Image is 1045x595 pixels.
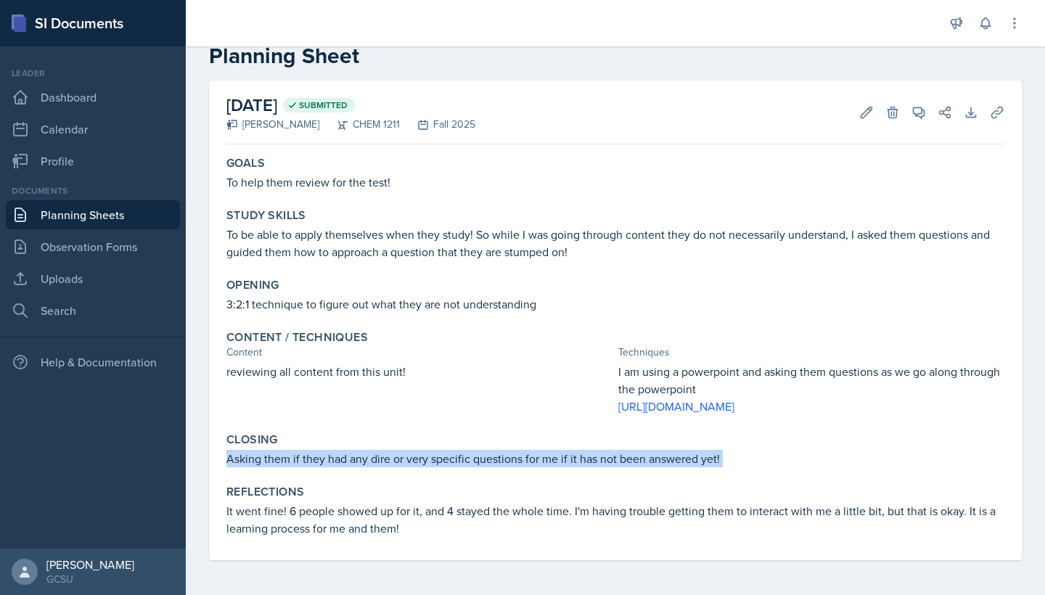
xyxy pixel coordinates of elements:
a: Planning Sheets [6,200,180,229]
div: [PERSON_NAME] [226,117,319,132]
p: It went fine! 6 people showed up for it, and 4 stayed the whole time. I'm having trouble getting ... [226,502,1004,537]
p: 3:2:1 technique to figure out what they are not understanding [226,295,1004,313]
div: Leader [6,67,180,80]
label: Closing [226,432,278,447]
a: Search [6,296,180,325]
label: Opening [226,278,279,292]
div: Techniques [618,345,1004,360]
h2: Planning Sheet [209,43,1022,69]
a: Calendar [6,115,180,144]
h2: [DATE] [226,92,475,118]
label: Content / Techniques [226,330,368,345]
div: Documents [6,184,180,197]
p: Asking them if they had any dire or very specific questions for me if it has not been answered yet! [226,450,1004,467]
a: Uploads [6,264,180,293]
a: [URL][DOMAIN_NAME] [618,398,734,414]
div: Fall 2025 [400,117,475,132]
label: Goals [226,156,265,171]
a: Profile [6,147,180,176]
label: Reflections [226,485,304,499]
a: Dashboard [6,83,180,112]
div: [PERSON_NAME] [46,557,134,572]
label: Study Skills [226,208,306,223]
div: CHEM 1211 [319,117,400,132]
p: To be able to apply themselves when they study! So while I was going through content they do not ... [226,226,1004,260]
div: Content [226,345,612,360]
div: GCSU [46,572,134,586]
span: Submitted [299,99,348,111]
p: To help them review for the test! [226,173,1004,191]
p: reviewing all content from this unit! [226,363,612,380]
a: Observation Forms [6,232,180,261]
p: I am using a powerpoint and asking them questions as we go along through the powerpoint [618,363,1004,398]
div: Help & Documentation [6,348,180,377]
